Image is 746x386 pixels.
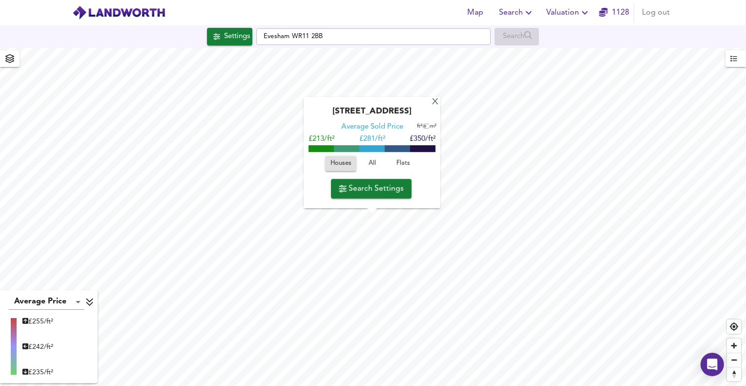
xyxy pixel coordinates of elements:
button: Zoom in [727,339,741,353]
span: Flats [390,158,416,170]
button: Zoom out [727,353,741,367]
span: m² [430,124,436,129]
div: Average Sold Price [341,123,403,132]
span: Log out [642,6,670,20]
div: Average Price [9,294,84,310]
div: Settings [224,30,250,43]
img: logo [72,5,166,20]
button: All [356,156,388,172]
span: ft² [417,124,422,129]
div: £ 255/ft² [22,317,53,326]
span: Map [464,6,487,20]
button: Log out [638,3,674,22]
span: £350/ft² [410,136,435,143]
button: Search [495,3,539,22]
div: X [431,98,439,107]
div: Click to configure Search Settings [207,28,252,45]
button: Flats [388,156,419,172]
span: Search [499,6,535,20]
button: Valuation [542,3,595,22]
input: Enter a location... [256,28,491,45]
button: Settings [207,28,252,45]
button: Find my location [727,320,741,334]
div: £ 242/ft² [22,342,53,352]
a: 1128 [599,6,629,20]
span: Search Settings [339,182,404,195]
button: Reset bearing to north [727,367,741,381]
span: Valuation [546,6,591,20]
div: Open Intercom Messenger [701,353,724,376]
div: Enable a Source before running a Search [495,28,539,45]
button: Map [460,3,491,22]
span: £213/ft² [309,136,334,143]
div: [STREET_ADDRESS] [309,107,435,123]
button: Search Settings [331,179,412,198]
span: Houses [330,158,352,170]
span: All [359,158,385,170]
div: £ 235/ft² [22,367,53,377]
span: £ 281/ft² [359,136,385,143]
button: 1128 [599,3,630,22]
button: Houses [325,156,356,172]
